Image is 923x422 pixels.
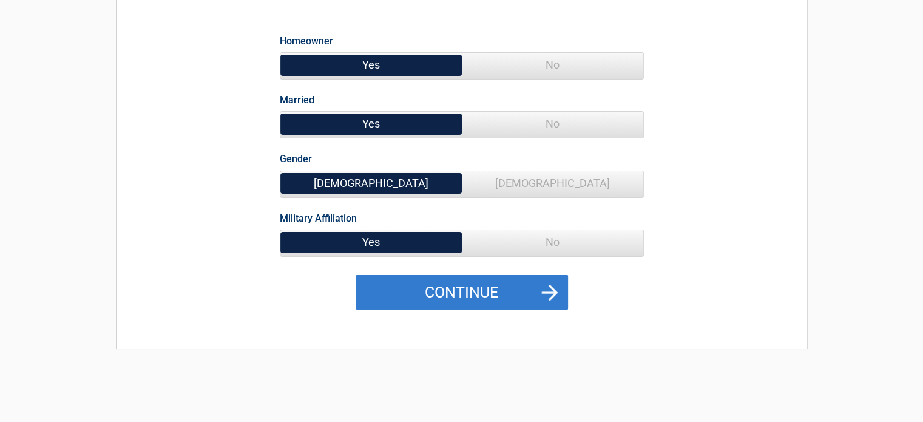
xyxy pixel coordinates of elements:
label: Homeowner [280,33,333,49]
span: No [462,230,643,254]
span: Yes [280,112,462,136]
label: Married [280,92,314,108]
label: Military Affiliation [280,210,357,226]
button: Continue [356,275,568,310]
label: Gender [280,151,312,167]
span: [DEMOGRAPHIC_DATA] [280,171,462,196]
span: No [462,112,643,136]
span: [DEMOGRAPHIC_DATA] [462,171,643,196]
span: Yes [280,53,462,77]
span: No [462,53,643,77]
span: Yes [280,230,462,254]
